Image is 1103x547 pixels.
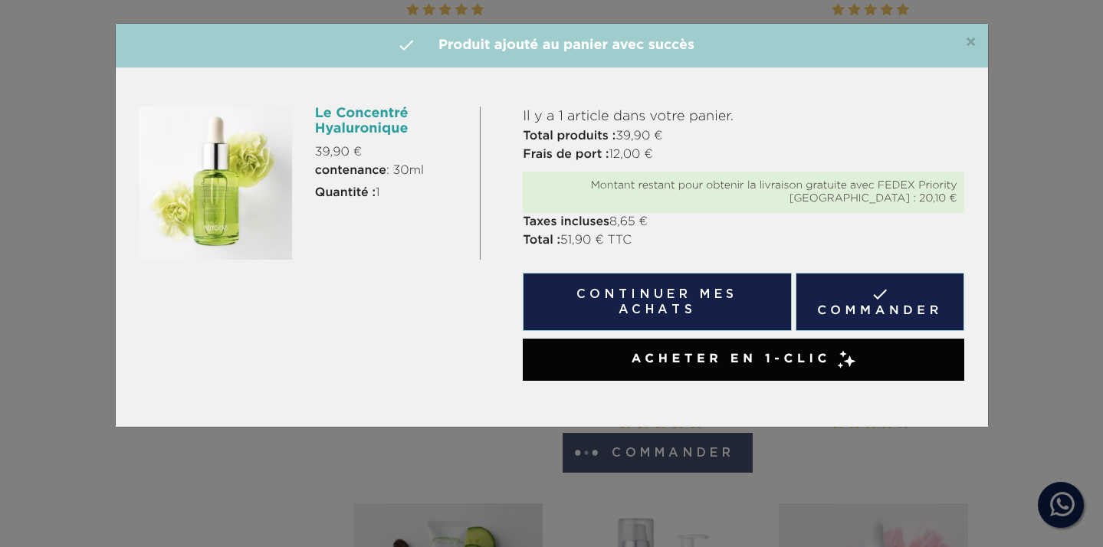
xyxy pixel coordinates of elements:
[523,231,964,250] p: 51,90 € TTC
[315,165,386,177] strong: contenance
[315,106,468,137] h6: Le Concentré Hyaluronique
[523,234,560,247] strong: Total :
[127,35,977,56] h4: Produit ajouté au panier avec succès
[965,34,977,52] button: Close
[139,106,292,260] img: Le Concentré Hyaluronique
[965,34,977,52] span: ×
[523,273,791,331] button: Continuer mes achats
[523,106,964,127] p: Il y a 1 article dans votre panier.
[315,143,468,162] p: 39,90 €
[796,273,965,331] a: Commander
[523,146,964,164] p: 12,00 €
[523,216,609,228] strong: Taxes incluses
[315,162,424,180] span: : 30ml
[523,127,964,146] p: 39,90 €
[530,179,957,205] div: Montant restant pour obtenir la livraison gratuite avec FEDEX Priority [GEOGRAPHIC_DATA] : 20,10 €
[315,187,376,199] strong: Quantité :
[523,149,609,161] strong: Frais de port :
[397,36,415,54] i: 
[523,213,964,231] p: 8,65 €
[523,130,616,142] strong: Total produits :
[315,184,468,202] p: 1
